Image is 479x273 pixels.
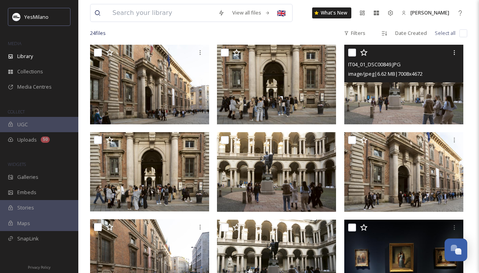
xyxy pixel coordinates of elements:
a: Privacy Policy [28,262,51,271]
img: IT04_01_DSC00845.JPG [217,45,336,124]
span: 24 file s [90,29,106,37]
span: Uploads [17,136,37,144]
span: WIDGETS [8,161,26,167]
a: View all files [228,5,274,20]
a: What's New [312,7,351,18]
span: MEDIA [8,40,22,46]
span: Maps [17,220,30,227]
span: Select all [435,29,456,37]
img: IT04_01_DSC00841.JPG [90,132,209,212]
img: IT04_01_DSC00852.JPG [217,132,336,212]
div: Filters [340,25,369,41]
span: image/jpeg | 6.62 MB | 7008 x 4672 [348,70,423,77]
span: Privacy Policy [28,265,51,270]
span: COLLECT [8,109,25,115]
span: Library [17,53,33,60]
span: YesMilano [24,13,49,20]
div: Date Created [391,25,431,41]
span: SnapLink [17,235,39,242]
img: IT04_01_DSC00849.JPG [344,45,463,124]
span: Galleries [17,173,38,181]
a: [PERSON_NAME] [398,5,453,20]
img: Logo%20YesMilano%40150x.png [13,13,20,21]
span: Media Centres [17,83,52,91]
div: 50 [41,136,50,143]
span: [PERSON_NAME] [410,9,449,16]
img: Pinacoteca-di-Brera.JPG [90,45,209,124]
div: 🇬🇧 [274,6,288,20]
span: Stories [17,204,34,211]
button: Open Chat [445,238,467,261]
input: Search your library [108,4,214,22]
span: UGC [17,121,28,128]
span: IT04_01_DSC00849.JPG [348,61,401,68]
span: Embeds [17,189,36,196]
span: Collections [17,68,43,75]
img: IT04_01_DSC00829.JPG [344,132,463,212]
